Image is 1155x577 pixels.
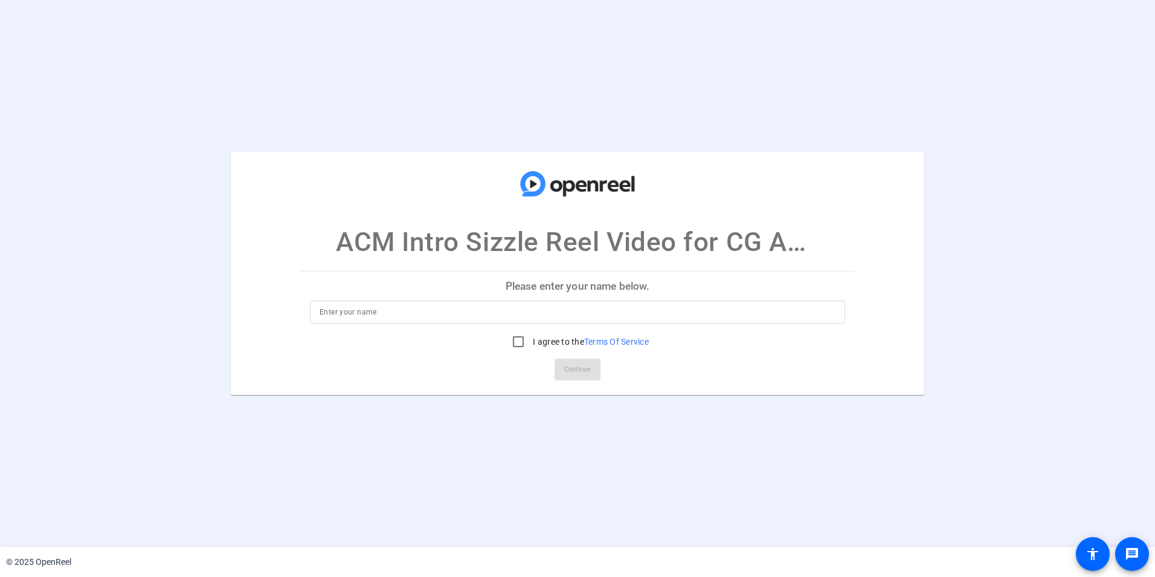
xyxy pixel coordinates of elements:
[1125,547,1139,561] mat-icon: message
[584,337,649,347] a: Terms Of Service
[6,556,71,569] div: © 2025 OpenReel
[300,272,855,301] p: Please enter your name below.
[517,164,638,204] img: company-logo
[1086,547,1100,561] mat-icon: accessibility
[336,222,819,262] p: ACM Intro Sizzle Reel Video for CG Associates
[530,336,649,348] label: I agree to the
[320,305,835,319] input: Enter your name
